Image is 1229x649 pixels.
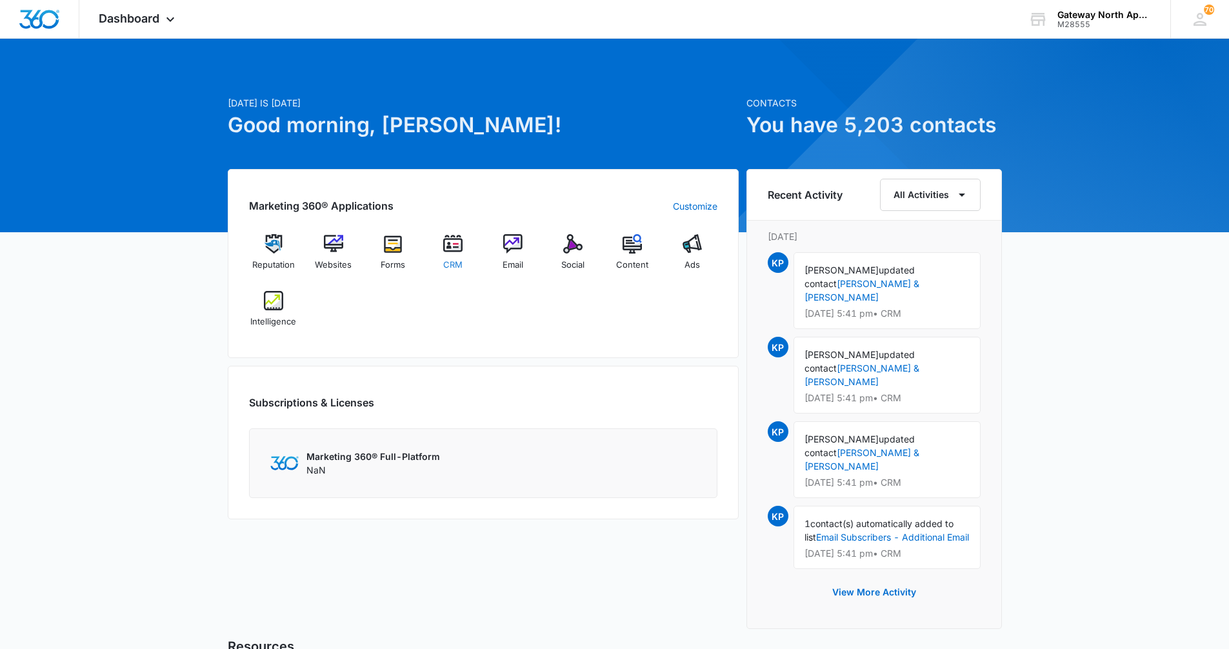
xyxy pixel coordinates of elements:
a: [PERSON_NAME] & [PERSON_NAME] [804,447,919,472]
a: [PERSON_NAME] & [PERSON_NAME] [804,363,919,387]
span: contact(s) automatically added to list [804,518,954,543]
a: Customize [673,199,717,213]
div: account name [1057,10,1152,20]
button: All Activities [880,179,981,211]
span: Forms [381,259,405,272]
div: NaN [306,450,440,477]
p: [DATE] [768,230,981,243]
h6: Recent Activity [768,187,843,203]
a: Reputation [249,234,299,281]
span: KP [768,337,788,357]
span: Email [503,259,523,272]
img: Marketing 360 Logo [270,456,299,470]
span: KP [768,506,788,526]
p: [DATE] 5:41 pm • CRM [804,394,970,403]
p: [DATE] 5:41 pm • CRM [804,549,970,558]
a: Email [488,234,538,281]
a: Content [608,234,657,281]
span: [PERSON_NAME] [804,434,879,444]
p: [DATE] 5:41 pm • CRM [804,309,970,318]
div: notifications count [1204,5,1214,15]
span: [PERSON_NAME] [804,349,879,360]
button: View More Activity [819,577,929,608]
p: [DATE] 5:41 pm • CRM [804,478,970,487]
a: [PERSON_NAME] & [PERSON_NAME] [804,278,919,303]
a: Social [548,234,597,281]
span: [PERSON_NAME] [804,265,879,275]
p: Contacts [746,96,1002,110]
p: [DATE] is [DATE] [228,96,739,110]
span: Social [561,259,585,272]
span: 1 [804,518,810,529]
div: account id [1057,20,1152,29]
span: Ads [684,259,700,272]
span: 70 [1204,5,1214,15]
span: Content [616,259,648,272]
span: CRM [443,259,463,272]
a: CRM [428,234,478,281]
a: Intelligence [249,291,299,337]
span: Dashboard [99,12,159,25]
h1: You have 5,203 contacts [746,110,1002,141]
span: KP [768,421,788,442]
a: Forms [368,234,418,281]
span: Websites [315,259,352,272]
a: Ads [668,234,717,281]
span: Intelligence [250,315,296,328]
a: Websites [308,234,358,281]
a: Email Subscribers - Additional Email [816,532,969,543]
p: Marketing 360® Full-Platform [306,450,440,463]
h1: Good morning, [PERSON_NAME]! [228,110,739,141]
span: Reputation [252,259,295,272]
span: KP [768,252,788,273]
h2: Marketing 360® Applications [249,198,394,214]
h2: Subscriptions & Licenses [249,395,374,410]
